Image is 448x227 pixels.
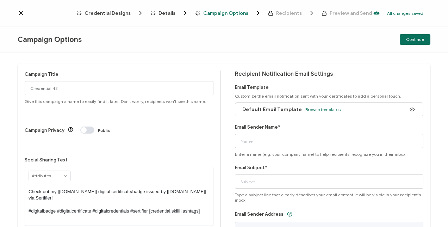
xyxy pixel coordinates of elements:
label: Email Template [235,85,269,90]
input: Subject [235,174,424,189]
span: Campaign Options [18,35,82,44]
input: Name [235,134,424,148]
label: Social Sharing Text [25,157,68,162]
p: Check out my [[DOMAIN_NAME]] digital certificate/badge issued by [[DOMAIN_NAME]] via Sertifier! #... [29,189,210,215]
span: Preview and Send [330,11,372,16]
span: Type a subject line that clearly describes your email content. It will be visible in your recipie... [235,192,424,203]
div: Breadcrumb [76,10,372,17]
iframe: Chat Widget [413,193,448,227]
span: Credential Designs [85,11,131,16]
span: Details [158,11,175,16]
p: All changes saved [387,11,423,16]
span: Customize the email notification sent with your certificates to add a personal touch. [235,93,401,99]
span: Campaign Options [203,11,248,16]
span: Public [98,128,110,133]
span: Recipients [268,10,315,17]
span: Browse templates [305,107,341,112]
label: Email Sender Name* [235,124,280,130]
button: Continue [400,34,430,45]
span: Default Email Template [242,106,302,112]
input: Attributes [29,171,70,181]
span: Recipient Notification Email Settings [235,70,333,78]
span: Details [150,10,189,17]
label: Campaign Privacy [25,128,64,133]
span: Enter a name (e.g. your company name) to help recipients recognize you in their inbox. [235,152,406,157]
span: Give this campaign a name to easily find it later. Don't worry, recipients won't see this name. [25,99,206,104]
span: Recipients [276,11,302,16]
label: Campaign Title [25,72,58,77]
label: Email Subject* [235,165,267,170]
span: Credential Designs [76,10,144,17]
input: Campaign Options [25,81,213,95]
span: Preview and Send [322,11,372,16]
span: Continue [406,37,424,42]
span: Campaign Options [195,10,262,17]
label: Email Sender Address [235,211,284,217]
